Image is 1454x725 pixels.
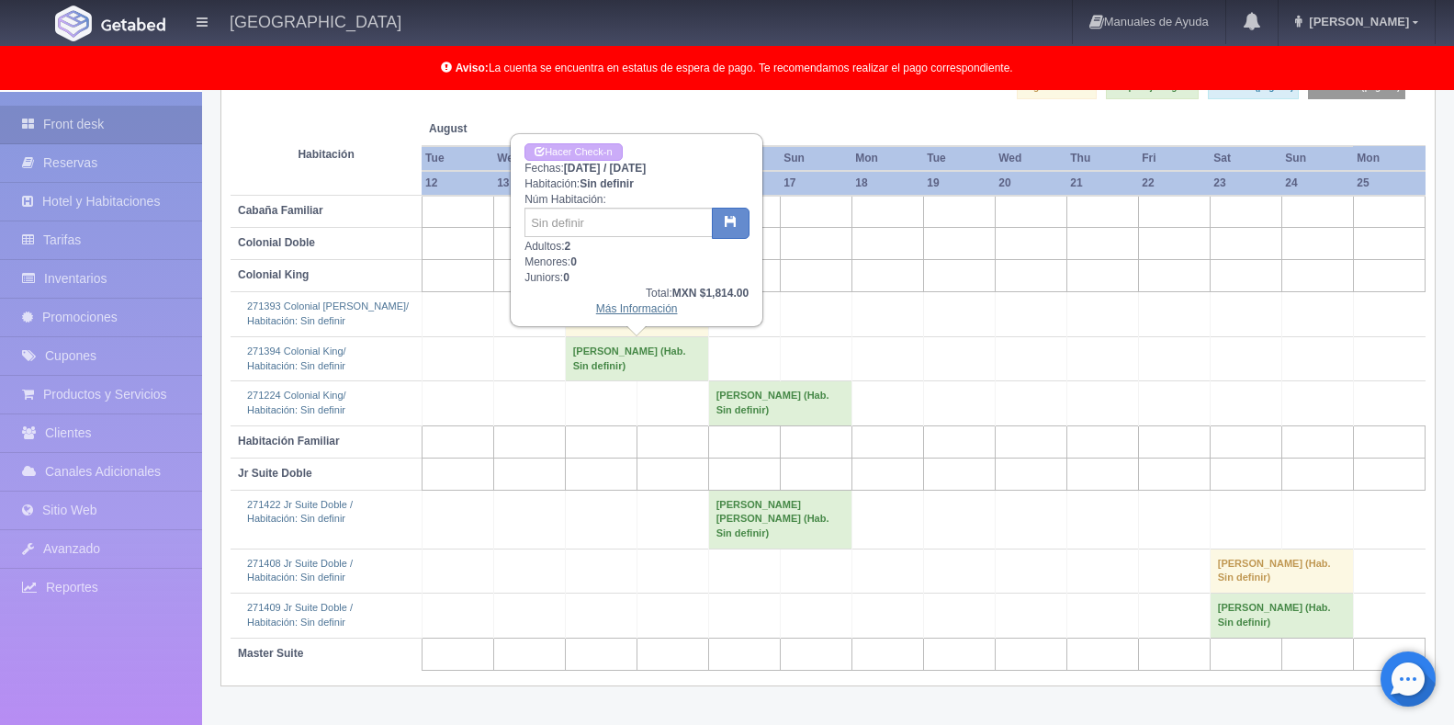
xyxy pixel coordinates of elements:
[708,381,851,425] td: [PERSON_NAME] (Hab. Sin definir)
[1210,146,1281,171] th: Sat
[524,208,713,237] input: Sin definir
[238,268,309,281] b: Colonial King
[238,467,312,480] b: Jr Suite Doble
[247,346,346,371] a: 271394 Colonial King/Habitación: Sin definir
[672,287,749,300] b: MXN $1,814.00
[238,204,323,217] b: Cabaña Familiar
[524,286,749,301] div: Total:
[1281,171,1353,196] th: 24
[1066,146,1138,171] th: Thu
[247,602,353,628] a: 271409 Jr Suite Doble /Habitación: Sin definir
[298,148,354,161] strong: Habitación
[493,146,565,171] th: Wed
[923,171,995,196] th: 19
[493,171,565,196] th: 13
[565,336,708,380] td: [PERSON_NAME] (Hab. Sin definir)
[247,499,353,525] a: 271422 Jr Suite Doble /Habitación: Sin definir
[570,255,577,268] b: 0
[780,146,851,171] th: Sun
[1210,549,1353,593] td: [PERSON_NAME] (Hab. Sin definir)
[238,236,315,249] b: Colonial Doble
[1210,171,1281,196] th: 23
[851,146,923,171] th: Mon
[247,558,353,583] a: 271408 Jr Suite Doble /Habitación: Sin definir
[565,240,571,253] b: 2
[512,135,761,325] div: Fechas: Habitación: Núm Habitación: Adultos: Menores: Juniors:
[851,171,923,196] th: 18
[995,171,1066,196] th: 20
[247,300,409,326] a: 271393 Colonial [PERSON_NAME]/Habitación: Sin definir
[708,490,851,549] td: [PERSON_NAME] [PERSON_NAME] (Hab. Sin definir)
[923,146,995,171] th: Tue
[995,146,1066,171] th: Wed
[563,271,569,284] b: 0
[230,9,401,32] h4: [GEOGRAPHIC_DATA]
[55,6,92,41] img: Getabed
[1210,594,1353,638] td: [PERSON_NAME] (Hab. Sin definir)
[780,171,851,196] th: 17
[564,162,647,175] b: [DATE] / [DATE]
[1138,171,1210,196] th: 22
[422,146,493,171] th: Tue
[580,177,634,190] b: Sin definir
[247,390,346,415] a: 271224 Colonial King/Habitación: Sin definir
[1353,146,1425,171] th: Mon
[101,17,165,31] img: Getabed
[456,62,489,74] b: Aviso:
[1066,171,1138,196] th: 21
[524,143,622,161] a: Hacer Check-in
[238,435,340,447] b: Habitación Familiar
[1353,171,1425,196] th: 25
[1281,146,1353,171] th: Sun
[422,171,493,196] th: 12
[1138,146,1210,171] th: Fri
[238,647,303,660] b: Master Suite
[429,121,558,137] span: August
[1304,15,1409,28] span: [PERSON_NAME]
[596,302,678,315] a: Más Información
